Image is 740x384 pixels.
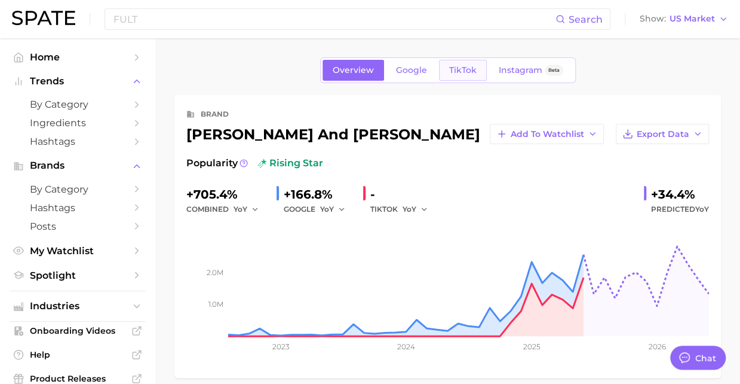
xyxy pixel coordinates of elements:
button: Add to Watchlist [490,124,604,144]
span: Trends [30,76,125,87]
button: YoY [320,202,346,217]
a: Hashtags [10,132,146,151]
span: by Category [30,99,125,110]
a: Posts [10,217,146,236]
button: Industries [10,297,146,315]
span: YoY [695,205,709,214]
div: combined [186,202,267,217]
tspan: 2026 [648,342,665,351]
a: Hashtags [10,199,146,217]
span: Search [569,14,603,25]
span: Industries [30,301,125,312]
tspan: 2024 [397,342,415,351]
tspan: 2023 [272,342,289,351]
div: brand [201,107,229,121]
div: [PERSON_NAME] and [PERSON_NAME] [186,124,604,144]
span: Home [30,51,125,63]
div: +166.8% [284,185,354,204]
div: +705.4% [186,185,267,204]
img: SPATE [12,11,75,25]
span: Hashtags [30,202,125,214]
a: Overview [323,60,384,81]
span: Predicted [651,202,709,217]
div: GOOGLE [284,202,354,217]
span: Popularity [186,156,238,170]
div: - [370,185,436,204]
button: Brands [10,157,146,175]
span: Help [30,349,125,360]
a: Google [386,60,437,81]
span: by Category [30,184,125,195]
a: Ingredients [10,114,146,132]
button: YoY [403,202,428,217]
div: +34.4% [651,185,709,204]
span: Spotlight [30,270,125,281]
a: TikTok [439,60,487,81]
span: Overview [333,65,374,75]
span: YoY [403,204,416,214]
tspan: 2025 [523,342,541,351]
span: Export Data [637,129,689,139]
img: rising star [257,159,267,168]
span: US Market [670,16,715,22]
span: YoY [234,204,247,214]
a: by Category [10,95,146,114]
span: Brands [30,160,125,171]
span: Beta [548,65,560,75]
span: rising star [257,156,323,170]
a: My Watchlist [10,242,146,260]
span: Product Releases [30,373,125,384]
input: Search here for a brand, industry, or ingredient [112,9,555,29]
span: Google [396,65,427,75]
a: InstagramBeta [489,60,573,81]
span: Hashtags [30,136,125,147]
span: Show [640,16,666,22]
button: ShowUS Market [637,11,731,27]
span: Add to Watchlist [511,129,584,139]
span: My Watchlist [30,245,125,257]
div: TIKTOK [370,202,436,217]
span: Posts [30,221,125,232]
button: YoY [234,202,259,217]
button: Export Data [616,124,709,144]
button: Trends [10,72,146,90]
a: Home [10,48,146,66]
span: Ingredients [30,117,125,129]
span: Instagram [499,65,542,75]
a: Help [10,346,146,364]
span: YoY [320,204,334,214]
span: TikTok [449,65,477,75]
a: by Category [10,180,146,199]
a: Onboarding Videos [10,322,146,340]
span: Onboarding Videos [30,325,125,336]
a: Spotlight [10,266,146,285]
